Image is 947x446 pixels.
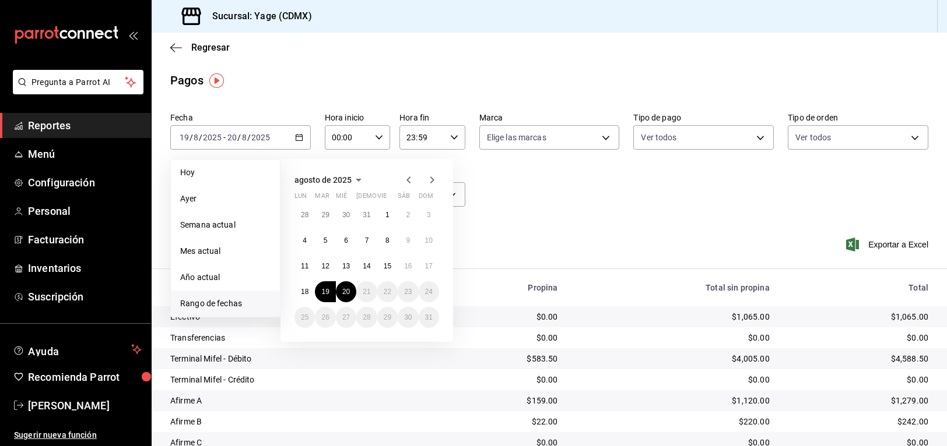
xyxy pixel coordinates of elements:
label: Tipo de pago [633,114,774,122]
button: 25 de agosto de 2025 [294,307,315,328]
abbr: 28 de agosto de 2025 [363,313,370,321]
img: Tooltip marker [209,73,224,88]
abbr: 18 de agosto de 2025 [301,288,308,296]
abbr: 23 de agosto de 2025 [404,288,412,296]
button: 22 de agosto de 2025 [377,281,398,302]
button: 30 de julio de 2025 [336,204,356,225]
abbr: 4 de agosto de 2025 [303,236,307,245]
button: 21 de agosto de 2025 [356,281,377,302]
abbr: martes [315,192,329,204]
span: Elige las marcas [487,132,546,143]
input: ---- [202,133,222,142]
button: 29 de julio de 2025 [315,204,335,225]
abbr: 22 de agosto de 2025 [384,288,391,296]
abbr: 20 de agosto de 2025 [342,288,350,296]
div: $0.00 [788,332,928,344]
input: -- [227,133,237,142]
button: open_drawer_menu [128,30,138,40]
button: 31 de agosto de 2025 [419,307,439,328]
label: Fecha [170,114,311,122]
span: Recomienda Parrot [28,369,142,385]
abbr: 9 de agosto de 2025 [406,236,410,245]
span: Menú [28,146,142,162]
button: Regresar [170,42,230,53]
abbr: 30 de julio de 2025 [342,211,350,219]
div: $0.00 [788,374,928,385]
div: Afirme B [170,416,430,427]
abbr: 1 de agosto de 2025 [385,211,390,219]
button: 14 de agosto de 2025 [356,256,377,277]
div: $4,005.00 [576,353,769,364]
span: Ayuda [28,342,127,356]
button: 9 de agosto de 2025 [398,230,418,251]
button: 8 de agosto de 2025 [377,230,398,251]
div: $1,065.00 [788,311,928,323]
div: Total sin propina [576,283,769,292]
input: ---- [251,133,271,142]
abbr: 31 de julio de 2025 [363,211,370,219]
abbr: 10 de agosto de 2025 [425,236,433,245]
button: Exportar a Excel [848,238,928,252]
abbr: 25 de agosto de 2025 [301,313,308,321]
abbr: 19 de agosto de 2025 [321,288,329,296]
span: Semana actual [180,219,271,231]
button: 5 de agosto de 2025 [315,230,335,251]
div: Pagos [170,72,204,89]
div: Total [788,283,928,292]
button: 13 de agosto de 2025 [336,256,356,277]
button: 2 de agosto de 2025 [398,204,418,225]
abbr: 21 de agosto de 2025 [363,288,370,296]
abbr: 27 de agosto de 2025 [342,313,350,321]
abbr: jueves [356,192,425,204]
button: 18 de agosto de 2025 [294,281,315,302]
span: Regresar [191,42,230,53]
button: 7 de agosto de 2025 [356,230,377,251]
div: $220.00 [576,416,769,427]
span: - [223,133,226,142]
span: Pregunta a Parrot AI [31,76,125,89]
button: 28 de agosto de 2025 [356,307,377,328]
div: Terminal Mifel - Débito [170,353,430,364]
span: Mes actual [180,245,271,257]
span: Ayer [180,193,271,205]
abbr: lunes [294,192,307,204]
button: 1 de agosto de 2025 [377,204,398,225]
span: Ver todos [795,132,831,143]
span: agosto de 2025 [294,175,352,185]
button: 24 de agosto de 2025 [419,281,439,302]
span: [PERSON_NAME] [28,398,142,413]
abbr: 17 de agosto de 2025 [425,262,433,270]
abbr: 14 de agosto de 2025 [363,262,370,270]
div: Propina [449,283,557,292]
abbr: 29 de agosto de 2025 [384,313,391,321]
button: 30 de agosto de 2025 [398,307,418,328]
div: Transferencias [170,332,430,344]
div: Afirme A [170,395,430,406]
abbr: 30 de agosto de 2025 [404,313,412,321]
abbr: 12 de agosto de 2025 [321,262,329,270]
div: $1,120.00 [576,395,769,406]
div: $242.00 [788,416,928,427]
span: Facturación [28,232,142,247]
span: Rango de fechas [180,298,271,310]
div: $0.00 [449,311,557,323]
button: 28 de julio de 2025 [294,204,315,225]
h3: Sucursal: Yage (CDMX) [203,9,312,23]
button: Pregunta a Parrot AI [13,70,143,94]
div: $583.50 [449,353,557,364]
input: -- [179,133,190,142]
span: Año actual [180,271,271,284]
abbr: 31 de agosto de 2025 [425,313,433,321]
button: 27 de agosto de 2025 [336,307,356,328]
abbr: 15 de agosto de 2025 [384,262,391,270]
abbr: viernes [377,192,387,204]
span: Personal [28,203,142,219]
div: $159.00 [449,395,557,406]
abbr: 11 de agosto de 2025 [301,262,308,270]
abbr: 29 de julio de 2025 [321,211,329,219]
label: Hora inicio [325,114,390,122]
button: 6 de agosto de 2025 [336,230,356,251]
div: $0.00 [449,332,557,344]
label: Marca [479,114,620,122]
